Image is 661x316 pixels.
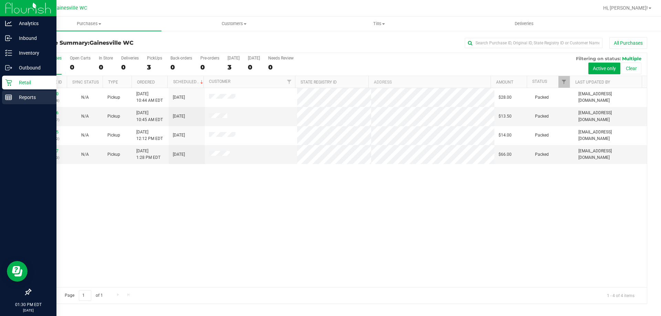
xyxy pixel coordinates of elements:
[535,151,549,158] span: Packed
[578,148,643,161] span: [EMAIL_ADDRESS][DOMAIN_NAME]
[268,63,294,71] div: 0
[603,5,648,11] span: Hi, [PERSON_NAME]!
[170,56,192,61] div: Back-orders
[228,63,240,71] div: 3
[12,78,53,87] p: Retail
[12,64,53,72] p: Outbound
[81,133,89,138] span: Not Applicable
[17,21,161,27] span: Purchases
[268,56,294,61] div: Needs Review
[39,130,59,134] a: 12019725
[535,113,549,120] span: Packed
[228,56,240,61] div: [DATE]
[3,308,53,313] p: [DATE]
[121,63,139,71] div: 0
[107,113,120,120] span: Pickup
[173,113,185,120] span: [DATE]
[5,50,12,56] inline-svg: Inventory
[465,38,602,48] input: Search Purchase ID, Original ID, State Registry ID or Customer Name...
[136,148,160,161] span: [DATE] 1:28 PM EDT
[499,151,512,158] span: $66.00
[173,79,204,84] a: Scheduled
[200,56,219,61] div: Pre-orders
[578,110,643,123] span: [EMAIL_ADDRESS][DOMAIN_NAME]
[81,151,89,158] button: N/A
[5,20,12,27] inline-svg: Analytics
[161,17,306,31] a: Customers
[601,290,640,301] span: 1 - 4 of 4 items
[248,56,260,61] div: [DATE]
[621,63,641,74] button: Clear
[173,132,185,139] span: [DATE]
[136,129,163,142] span: [DATE] 12:12 PM EDT
[39,149,59,153] a: 12020097
[12,34,53,42] p: Inbound
[99,56,113,61] div: In Store
[162,21,306,27] span: Customers
[535,132,549,139] span: Packed
[107,151,120,158] span: Pickup
[107,132,120,139] span: Pickup
[622,56,641,61] span: Multiple
[248,63,260,71] div: 0
[59,290,108,301] span: Page of 1
[39,91,59,96] a: 12018480
[53,5,87,11] span: Gainesville WC
[535,94,549,101] span: Packed
[12,19,53,28] p: Analytics
[578,91,643,104] span: [EMAIL_ADDRESS][DOMAIN_NAME]
[147,56,162,61] div: PickUps
[558,76,570,88] a: Filter
[3,302,53,308] p: 01:30 PM EDT
[499,132,512,139] span: $14.00
[79,290,91,301] input: 1
[108,80,118,85] a: Type
[81,132,89,139] button: N/A
[121,56,139,61] div: Deliveries
[7,261,28,282] iframe: Resource center
[147,63,162,71] div: 3
[12,49,53,57] p: Inventory
[284,76,295,88] a: Filter
[90,40,134,46] span: Gainesville WC
[170,63,192,71] div: 0
[12,93,53,101] p: Reports
[5,35,12,42] inline-svg: Inbound
[452,17,597,31] a: Deliveries
[505,21,543,27] span: Deliveries
[81,114,89,119] span: Not Applicable
[578,129,643,142] span: [EMAIL_ADDRESS][DOMAIN_NAME]
[136,91,163,104] span: [DATE] 10:44 AM EDT
[72,80,99,85] a: Sync Status
[81,152,89,157] span: Not Applicable
[81,113,89,120] button: N/A
[368,76,491,88] th: Address
[301,80,337,85] a: State Registry ID
[17,17,161,31] a: Purchases
[5,79,12,86] inline-svg: Retail
[70,56,91,61] div: Open Carts
[173,151,185,158] span: [DATE]
[107,94,120,101] span: Pickup
[532,79,547,84] a: Status
[99,63,113,71] div: 0
[307,21,451,27] span: Tills
[5,64,12,71] inline-svg: Outbound
[81,95,89,100] span: Not Applicable
[200,63,219,71] div: 0
[306,17,451,31] a: Tills
[30,40,236,46] h3: Purchase Summary:
[70,63,91,71] div: 0
[39,110,59,115] a: 12018936
[575,80,610,85] a: Last Updated By
[209,79,230,84] a: Customer
[576,56,621,61] span: Filtering on status:
[173,94,185,101] span: [DATE]
[499,94,512,101] span: $28.00
[588,63,620,74] button: Active only
[5,94,12,101] inline-svg: Reports
[136,110,163,123] span: [DATE] 10:45 AM EDT
[496,80,513,85] a: Amount
[499,113,512,120] span: $13.50
[81,94,89,101] button: N/A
